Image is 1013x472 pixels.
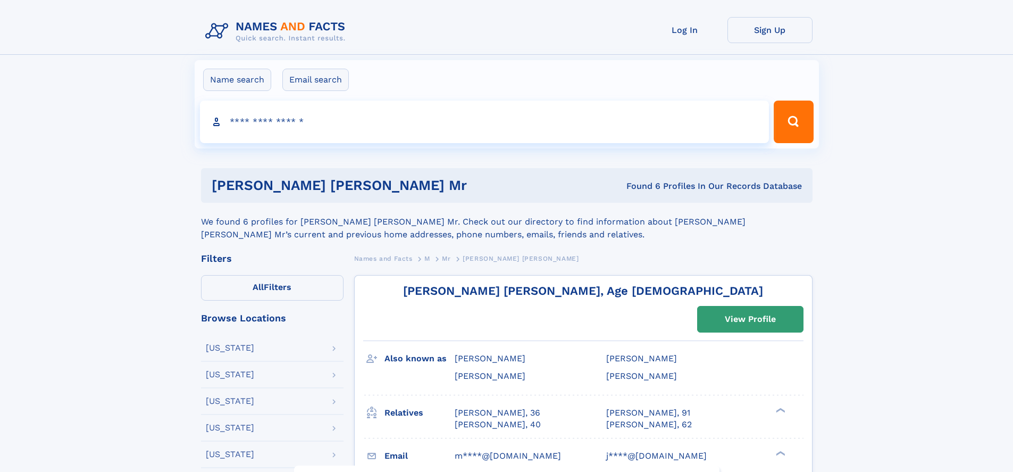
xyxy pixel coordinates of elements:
div: ❯ [773,407,786,413]
img: Logo Names and Facts [201,17,354,46]
span: [PERSON_NAME] [606,353,677,363]
a: Names and Facts [354,252,413,265]
div: View Profile [725,307,776,332]
a: M [424,252,430,265]
a: [PERSON_NAME], 91 [606,407,690,419]
a: [PERSON_NAME] [PERSON_NAME], Age [DEMOGRAPHIC_DATA] [403,284,763,297]
span: [PERSON_NAME] [PERSON_NAME] [463,255,579,262]
h1: [PERSON_NAME] [PERSON_NAME] Mr [212,179,547,192]
div: [US_STATE] [206,397,254,405]
div: [US_STATE] [206,370,254,379]
input: search input [200,101,769,143]
a: Mr [442,252,450,265]
div: [US_STATE] [206,344,254,352]
div: Browse Locations [201,313,344,323]
div: Filters [201,254,344,263]
span: [PERSON_NAME] [455,371,525,381]
div: We found 6 profiles for [PERSON_NAME] [PERSON_NAME] Mr. Check out our directory to find informati... [201,203,813,241]
h3: Also known as [384,350,455,368]
h3: Email [384,447,455,465]
span: All [253,282,264,292]
a: [PERSON_NAME], 62 [606,419,692,430]
a: View Profile [698,307,803,332]
span: M [424,255,430,262]
div: [US_STATE] [206,450,254,459]
a: Sign Up [727,17,813,43]
button: Search Button [774,101,813,143]
a: Log In [642,17,727,43]
div: Found 6 Profiles In Our Records Database [547,180,802,192]
div: [US_STATE] [206,424,254,432]
label: Email search [282,69,349,91]
span: [PERSON_NAME] [455,353,525,363]
h3: Relatives [384,404,455,422]
label: Filters [201,275,344,301]
span: Mr [442,255,450,262]
label: Name search [203,69,271,91]
a: [PERSON_NAME], 40 [455,419,541,430]
a: [PERSON_NAME], 36 [455,407,540,419]
div: ❯ [773,450,786,457]
span: [PERSON_NAME] [606,371,677,381]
